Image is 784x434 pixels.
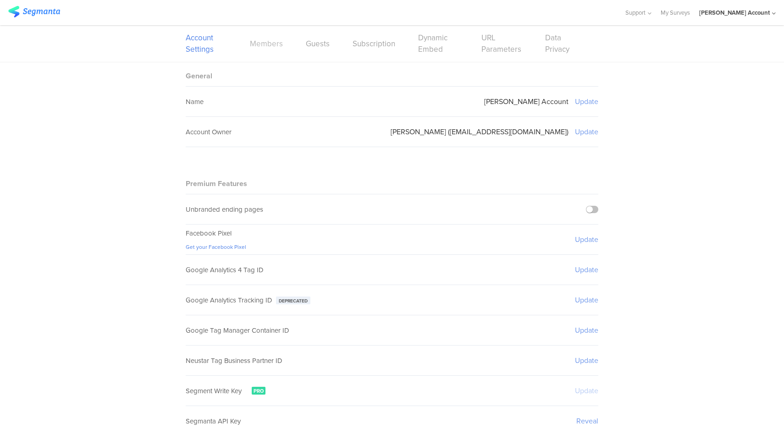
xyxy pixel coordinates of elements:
[247,387,265,395] a: PRO
[186,243,246,251] a: Get your Facebook Pixel
[186,97,204,107] sg-field-title: Name
[575,325,598,335] sg-setting-edit-trigger: Update
[699,8,770,17] div: [PERSON_NAME] Account
[575,355,598,366] sg-setting-edit-trigger: Update
[186,265,264,275] span: Google Analytics 4 Tag ID
[186,178,247,189] sg-block-title: Premium Features
[481,32,522,55] a: URL Parameters
[575,126,598,137] sg-setting-edit-trigger: Update
[186,325,289,335] span: Google Tag Manager Container ID
[353,38,395,49] a: Subscription
[625,8,646,17] span: Support
[545,32,575,55] a: Data Privacy
[575,234,598,245] sg-setting-edit-trigger: Update
[391,126,569,137] sg-setting-value: [PERSON_NAME] ([EMAIL_ADDRESS][DOMAIN_NAME])
[575,264,598,275] sg-setting-edit-trigger: Update
[250,38,283,49] a: Members
[8,6,60,17] img: segmanta logo
[276,297,310,304] div: Deprecated
[186,295,272,305] span: Google Analytics Tracking ID
[418,32,458,55] a: Dynamic Embed
[254,387,264,395] span: PRO
[484,96,569,107] sg-setting-value: [PERSON_NAME] Account
[186,416,241,426] span: Segmanta API Key
[306,38,330,49] a: Guests
[575,295,598,305] sg-setting-edit-trigger: Update
[575,96,598,107] sg-setting-edit-trigger: Update
[186,228,232,238] span: Facebook Pixel
[576,416,598,426] sg-setting-edit-trigger: Reveal
[186,71,212,81] sg-block-title: General
[186,356,282,366] span: Neustar Tag Business Partner ID
[186,127,232,137] sg-field-title: Account Owner
[186,386,242,396] span: Segment Write Key
[186,204,263,214] div: Unbranded ending pages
